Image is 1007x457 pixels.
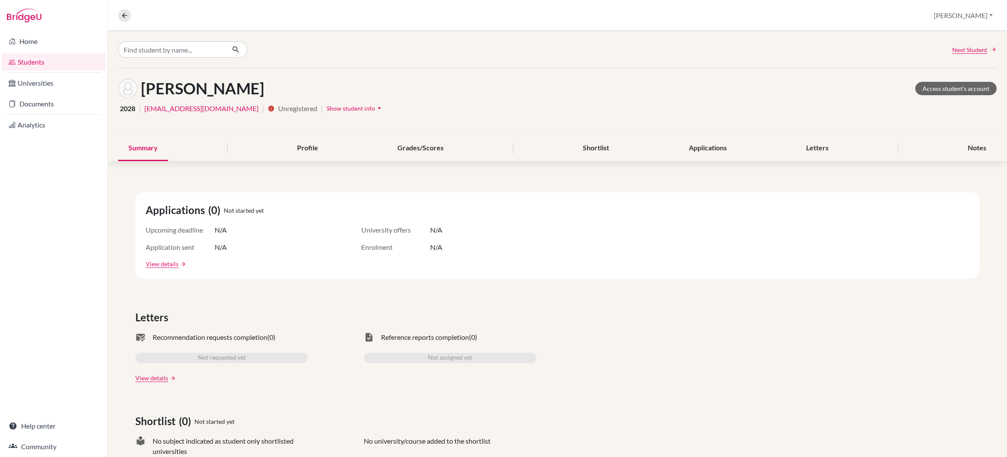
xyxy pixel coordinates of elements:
[957,136,997,161] div: Notes
[178,261,186,267] a: arrow_forward
[118,41,225,58] input: Find student by name...
[144,103,259,114] a: [EMAIL_ADDRESS][DOMAIN_NAME]
[267,332,275,342] span: (0)
[2,75,106,92] a: Universities
[146,259,178,268] a: View details
[930,7,997,24] button: [PERSON_NAME]
[469,332,477,342] span: (0)
[952,45,987,54] span: Next Student
[268,105,275,112] i: info
[361,242,430,252] span: Enrolment
[2,53,106,71] a: Students
[327,105,375,112] span: Show student info
[118,136,168,161] div: Summary
[428,353,472,363] span: Not assigned yet
[2,33,106,50] a: Home
[153,332,267,342] span: Recommendation requests completion
[135,436,146,457] span: local_library
[146,225,215,235] span: Upcoming deadline
[168,375,176,381] a: arrow_forward
[208,202,224,218] span: (0)
[146,242,215,252] span: Application sent
[135,332,146,342] span: mark_email_read
[364,436,491,457] p: No university/course added to the shortlist
[381,332,469,342] span: Reference reports completion
[198,353,246,363] span: Not requested yet
[2,438,106,455] a: Community
[2,95,106,112] a: Documents
[2,116,106,134] a: Analytics
[430,225,442,235] span: N/A
[361,225,430,235] span: University offers
[7,9,41,22] img: Bridge-U
[135,413,179,429] span: Shortlist
[572,136,619,161] div: Shortlist
[135,373,168,382] a: View details
[215,225,227,235] span: N/A
[118,79,138,98] img: ANAND Aditi's avatar
[120,103,135,114] span: 2028
[287,136,328,161] div: Profile
[153,436,308,457] span: No subject indicated as student only shortlisted universities
[262,103,264,114] span: |
[326,102,384,115] button: Show student infoarrow_drop_down
[915,82,997,95] a: Access student's account
[224,206,264,215] span: Not started yet
[135,310,172,325] span: Letters
[141,79,264,98] h1: [PERSON_NAME]
[146,202,208,218] span: Applications
[321,103,323,114] span: |
[194,417,235,426] span: Not started yet
[364,332,374,342] span: task
[139,103,141,114] span: |
[278,103,317,114] span: Unregistered
[215,242,227,252] span: N/A
[679,136,737,161] div: Applications
[375,104,384,112] i: arrow_drop_down
[430,242,442,252] span: N/A
[796,136,839,161] div: Letters
[179,413,194,429] span: (0)
[952,45,997,54] a: Next Student
[2,417,106,435] a: Help center
[387,136,454,161] div: Grades/Scores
